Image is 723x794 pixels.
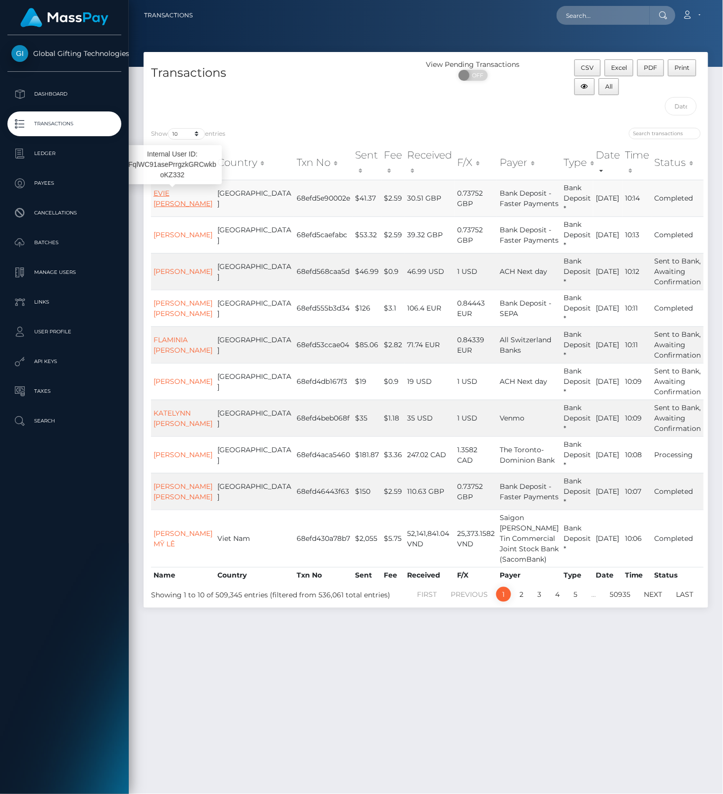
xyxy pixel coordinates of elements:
p: Transactions [11,116,117,131]
th: Received: activate to sort column ascending [405,145,455,180]
a: Taxes [7,379,121,404]
td: $41.37 [353,180,381,216]
td: 71.74 EUR [405,326,455,363]
td: Completed [652,180,704,216]
span: ACH Next day [500,267,547,276]
th: Country: activate to sort column ascending [215,145,294,180]
td: 0.84339 EUR [455,326,497,363]
a: Batches [7,230,121,255]
span: PDF [644,64,658,71]
td: Completed [652,510,704,567]
td: [GEOGRAPHIC_DATA] [215,290,294,326]
td: $3.36 [381,436,405,473]
a: FLAMINIA [PERSON_NAME] [154,335,212,355]
td: 35 USD [405,400,455,436]
p: Payees [11,176,117,191]
td: $2.59 [381,180,405,216]
td: 0.84443 EUR [455,290,497,326]
td: 0.73752 GBP [455,180,497,216]
td: [GEOGRAPHIC_DATA] [215,180,294,216]
td: 10:11 [622,326,652,363]
th: Fee: activate to sort column ascending [381,145,405,180]
div: Internal User ID: FqlWC91asePrrgzkGRCwkboKZ332 [123,145,222,184]
button: All [599,78,620,95]
div: View Pending Transactions [426,59,520,70]
td: 0.73752 GBP [455,473,497,510]
span: ACH Next day [500,377,547,386]
td: $2.59 [381,216,405,253]
th: Received [405,567,455,583]
td: 52,141,841.04 VND [405,510,455,567]
a: Cancellations [7,201,121,225]
a: Transactions [144,5,193,26]
td: [DATE] [593,363,622,400]
td: $19 [353,363,381,400]
td: [DATE] [593,216,622,253]
td: $0.9 [381,363,405,400]
a: Ledger [7,141,121,166]
div: Showing 1 to 10 of 509,345 entries (filtered from 536,061 total entries) [151,586,371,600]
td: 10:11 [622,290,652,326]
td: 25,373.1582 VND [455,510,497,567]
th: Payer [497,567,561,583]
td: $2.82 [381,326,405,363]
p: Batches [11,235,117,250]
td: 68efd4db167f3 [294,363,353,400]
p: Dashboard [11,87,117,102]
td: 10:09 [622,363,652,400]
th: Type [561,567,593,583]
a: User Profile [7,319,121,344]
td: [GEOGRAPHIC_DATA] [215,326,294,363]
span: Bank Deposit - SEPA [500,299,551,318]
img: Global Gifting Technologies Inc [11,45,28,62]
td: [GEOGRAPHIC_DATA] [215,363,294,400]
span: Saigon [PERSON_NAME] Tin Commercial Joint Stock Bank (SacomBank) [500,513,559,564]
a: [PERSON_NAME] [154,450,212,459]
button: Excel [605,59,634,76]
td: 0.73752 GBP [455,216,497,253]
td: 68efd4beb068f [294,400,353,436]
th: F/X [455,567,497,583]
td: Processing [652,436,704,473]
td: Sent to Bank, Awaiting Confirmation [652,400,704,436]
button: CSV [574,59,601,76]
td: $181.87 [353,436,381,473]
td: 68efd5e90002e [294,180,353,216]
th: Time [622,567,652,583]
td: Bank Deposit * [561,510,593,567]
td: Bank Deposit * [561,473,593,510]
label: Show entries [151,128,225,140]
span: Bank Deposit - Faster Payments [500,482,559,501]
span: Excel [611,64,627,71]
td: Bank Deposit * [561,326,593,363]
th: Status [652,567,704,583]
td: [DATE] [593,436,622,473]
th: Date [593,567,622,583]
a: Payees [7,171,121,196]
td: $126 [353,290,381,326]
p: Search [11,414,117,428]
a: KATELYNN [PERSON_NAME] [154,409,212,428]
a: Transactions [7,111,121,136]
td: [DATE] [593,326,622,363]
a: Manage Users [7,260,121,285]
span: All Switzerland Banks [500,335,551,355]
span: Global Gifting Technologies Inc [7,49,121,58]
td: Sent to Bank, Awaiting Confirmation [652,326,704,363]
td: 68efd4aca5460 [294,436,353,473]
td: [DATE] [593,180,622,216]
td: Bank Deposit * [561,436,593,473]
th: Fee [381,567,405,583]
td: 68efd46443f63 [294,473,353,510]
td: Bank Deposit * [561,363,593,400]
td: 10:08 [622,436,652,473]
td: 10:12 [622,253,652,290]
p: Cancellations [11,206,117,220]
td: Completed [652,290,704,326]
span: CSV [581,64,594,71]
button: Column visibility [574,78,595,95]
td: 10:14 [622,180,652,216]
a: [PERSON_NAME] MỸ LÊ [154,529,212,548]
a: 4 [550,587,565,602]
td: 10:06 [622,510,652,567]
